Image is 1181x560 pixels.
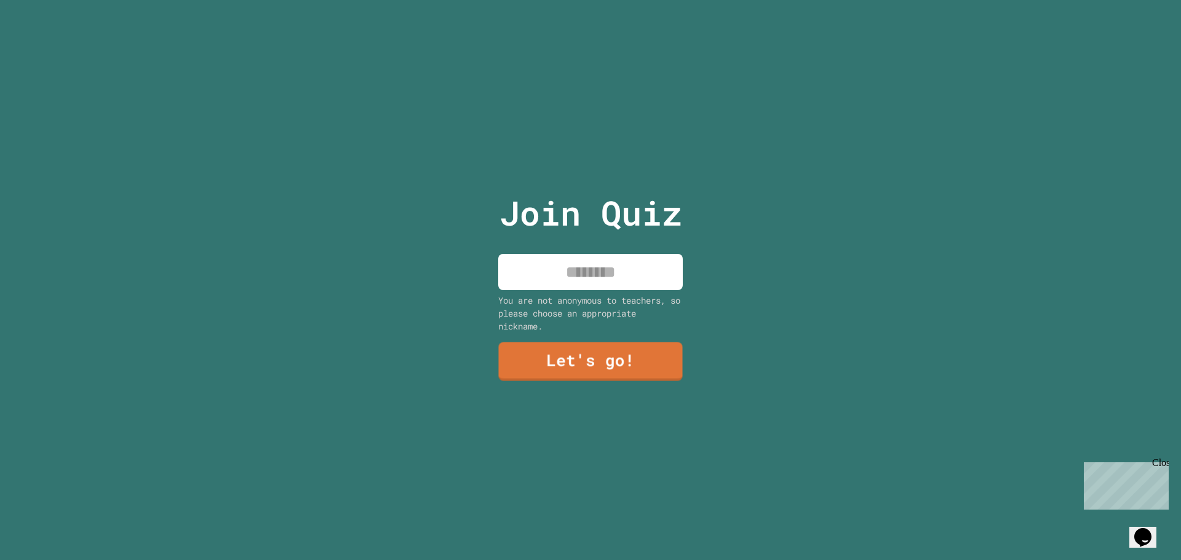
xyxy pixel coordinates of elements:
[498,342,682,381] a: Let's go!
[499,187,682,239] p: Join Quiz
[1079,457,1169,510] iframe: chat widget
[1129,511,1169,548] iframe: chat widget
[498,294,683,333] div: You are not anonymous to teachers, so please choose an appropriate nickname.
[5,5,85,78] div: Chat with us now!Close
